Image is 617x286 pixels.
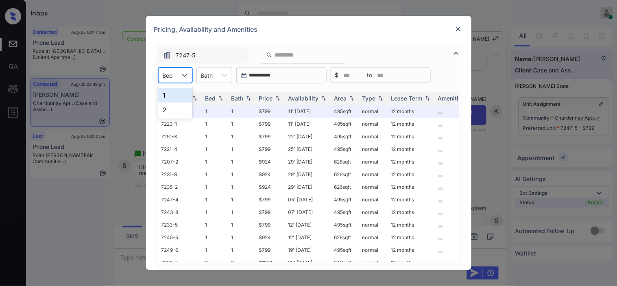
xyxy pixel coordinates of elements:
td: 22' [DATE] [285,130,331,143]
td: $1149 [256,256,285,269]
td: 1 [228,118,256,130]
td: 29' [DATE] [285,181,331,193]
td: $924 [256,231,285,244]
td: normal [359,181,388,193]
td: $799 [256,143,285,155]
td: normal [359,218,388,231]
td: normal [359,155,388,168]
td: 7221-4 [158,143,202,155]
td: 1 [228,143,256,155]
td: 495 sqft [331,130,359,143]
td: 7251-3 [158,130,202,143]
td: $799 [256,218,285,231]
div: Bath [231,95,244,102]
div: 2 [158,103,192,117]
td: 1 [228,193,256,206]
td: 1 [228,155,256,168]
td: 12 months [388,193,435,206]
td: 495 sqft [331,118,359,130]
td: 495 sqft [331,206,359,218]
td: 1 [202,181,228,193]
td: 626 sqft [331,181,359,193]
td: 12 months [388,231,435,244]
td: 12 months [388,206,435,218]
td: normal [359,130,388,143]
td: 495 sqft [331,193,359,206]
td: 1 [202,130,228,143]
img: icon-zuma [451,48,461,58]
td: $924 [256,168,285,181]
img: sorting [244,96,253,101]
td: 846 sqft [331,256,359,269]
td: 1 [202,244,228,256]
td: 7243-8 [158,206,202,218]
td: 1 [202,206,228,218]
img: sorting [348,96,356,101]
img: sorting [217,96,225,101]
td: 626 sqft [331,168,359,181]
td: 7223-1 [158,118,202,130]
td: normal [359,118,388,130]
td: 1 [228,168,256,181]
td: 1 [228,218,256,231]
td: 495 sqft [331,244,359,256]
div: Availability [288,95,319,102]
td: 29' [DATE] [285,168,331,181]
td: normal [359,105,388,118]
img: close [454,25,462,33]
td: 12 months [388,130,435,143]
div: Lease Term [391,95,423,102]
td: 12 months [388,143,435,155]
td: 12 months [388,256,435,269]
td: 7207-2 [158,155,202,168]
div: 1 [158,88,192,103]
td: 495 sqft [331,105,359,118]
td: $799 [256,105,285,118]
td: 12 months [388,118,435,130]
div: Type [362,95,376,102]
div: Amenities [438,95,465,102]
div: Price [259,95,273,102]
td: $799 [256,130,285,143]
td: $924 [256,181,285,193]
td: $924 [256,155,285,168]
td: 07' [DATE] [285,206,331,218]
td: 1 [202,155,228,168]
td: 7245-5 [158,231,202,244]
td: 1 [228,105,256,118]
td: normal [359,256,388,269]
td: $799 [256,193,285,206]
td: 1 [228,181,256,193]
td: 626 sqft [331,231,359,244]
div: Pricing, Availability and Amenities [146,16,471,43]
td: 1 [202,231,228,244]
td: 25' [DATE] [285,143,331,155]
span: 7247-5 [176,51,196,60]
td: $799 [256,118,285,130]
td: 29' [DATE] [285,155,331,168]
td: 1 [202,105,228,118]
td: 1 [202,218,228,231]
td: 12 months [388,155,435,168]
img: icon-zuma [266,51,272,59]
div: Area [334,95,347,102]
td: 12 months [388,168,435,181]
td: 7231-8 [158,168,202,181]
div: Bed [205,95,216,102]
td: 12' [DATE] [285,218,331,231]
td: 1 [228,206,256,218]
td: normal [359,143,388,155]
img: icon-zuma [163,51,171,59]
td: 12' [DATE] [285,231,331,244]
td: 1 [202,143,228,155]
td: 1 [228,130,256,143]
td: 1 [202,193,228,206]
td: 7249-6 [158,244,202,256]
td: $799 [256,244,285,256]
td: 626 sqft [331,155,359,168]
td: normal [359,168,388,181]
td: $799 [256,206,285,218]
td: 7235-2 [158,181,202,193]
td: 495 sqft [331,218,359,231]
span: to [367,71,373,80]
